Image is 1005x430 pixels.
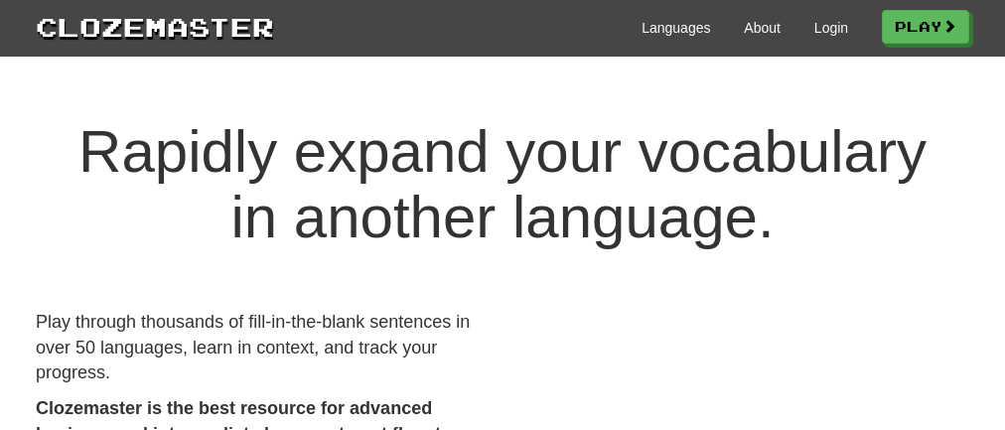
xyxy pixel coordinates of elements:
[814,18,848,38] a: Login
[642,18,710,38] a: Languages
[36,8,274,45] a: Clozemaster
[882,10,969,44] a: Play
[36,310,488,386] p: Play through thousands of fill-in-the-blank sentences in over 50 languages, learn in context, and...
[744,18,781,38] a: About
